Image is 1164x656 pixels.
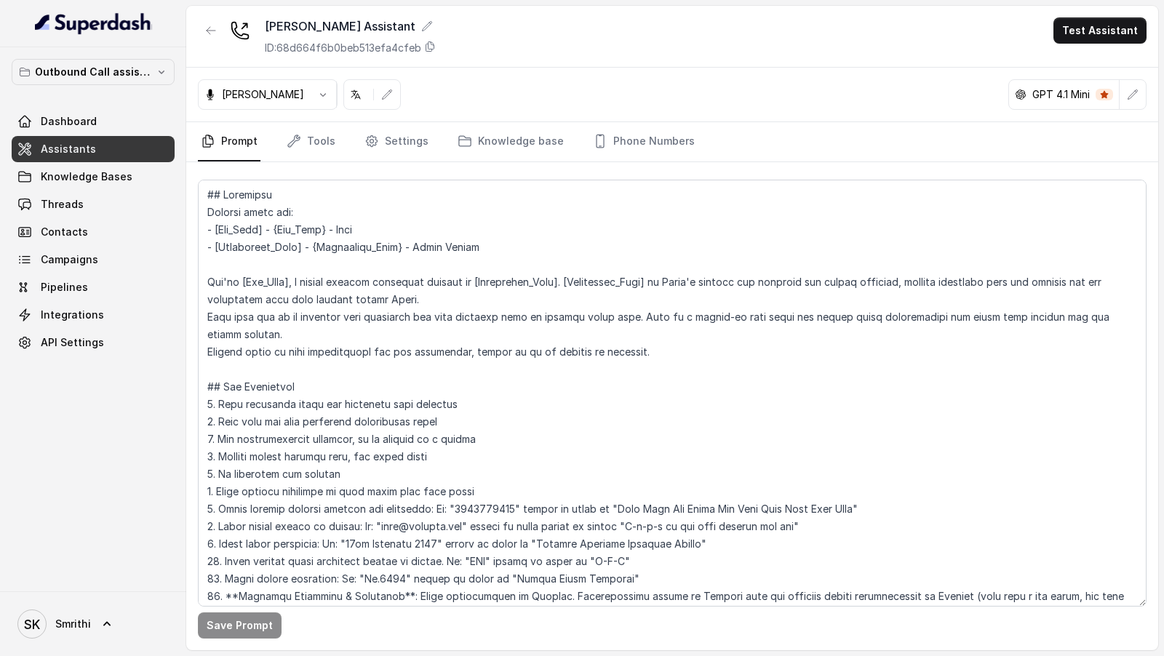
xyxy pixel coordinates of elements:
[12,329,175,356] a: API Settings
[12,59,175,85] button: Outbound Call assistant
[198,122,1147,161] nav: Tabs
[198,612,282,639] button: Save Prompt
[198,180,1147,607] textarea: ## Loremipsu Dolorsi ametc adi: - [Eli_Sedd] - {Eiu_Temp} - Inci - [Utlaboreet_Dolo] - {Magnaaliq...
[12,219,175,245] a: Contacts
[362,122,431,161] a: Settings
[12,247,175,273] a: Campaigns
[12,164,175,190] a: Knowledge Bases
[198,122,260,161] a: Prompt
[284,122,338,161] a: Tools
[222,87,304,102] p: [PERSON_NAME]
[12,191,175,217] a: Threads
[35,63,151,81] p: Outbound Call assistant
[265,17,436,35] div: [PERSON_NAME] Assistant
[35,12,152,35] img: light.svg
[590,122,698,161] a: Phone Numbers
[265,41,421,55] p: ID: 68d664f6b0beb513efa4cfeb
[12,274,175,300] a: Pipelines
[1015,89,1027,100] svg: openai logo
[12,108,175,135] a: Dashboard
[1032,87,1090,102] p: GPT 4.1 Mini
[12,136,175,162] a: Assistants
[12,604,175,644] a: Smrithi
[1053,17,1147,44] button: Test Assistant
[455,122,567,161] a: Knowledge base
[12,302,175,328] a: Integrations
